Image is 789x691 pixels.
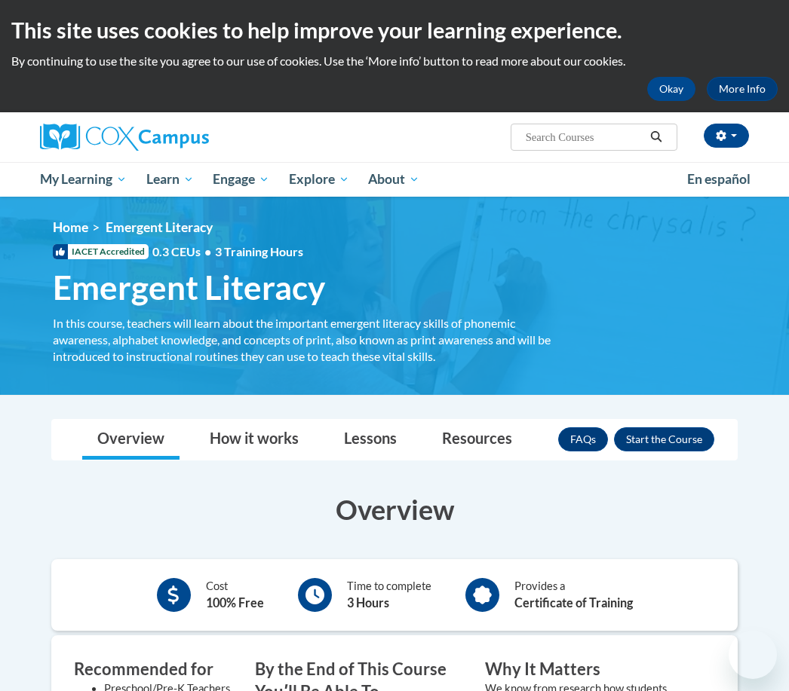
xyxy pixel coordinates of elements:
span: Learn [146,170,194,188]
h3: Recommended for [74,658,232,681]
a: Lessons [329,420,412,460]
button: Okay [647,77,695,101]
button: Account Settings [704,124,749,148]
iframe: Button to launch messaging window [729,631,777,679]
b: 100% Free [206,595,264,610]
b: 3 Hours [347,595,389,610]
a: About [359,162,430,197]
div: Provides a [514,578,633,612]
a: Explore [279,162,359,197]
p: By continuing to use the site you agree to our use of cookies. Use the ‘More info’ button to read... [11,53,778,69]
input: Search Courses [524,128,645,146]
a: En español [677,164,760,195]
span: En español [687,171,751,187]
span: Emergent Literacy [106,219,213,235]
a: Engage [203,162,279,197]
span: Emergent Literacy [53,268,325,307]
a: My Learning [30,162,137,197]
div: Cost [206,578,264,612]
span: IACET Accredited [53,244,149,259]
span: Explore [289,170,349,188]
h3: Overview [51,491,738,528]
h2: This site uses cookies to help improve your learning experience. [11,15,778,45]
span: Engage [213,170,269,188]
b: Certificate of Training [514,595,633,610]
h3: Why It Matters [485,658,692,681]
img: Cox Campus [40,124,209,151]
span: 0.3 CEUs [152,243,303,260]
div: In this course, teachers will learn about the important emergent literacy skills of phonemic awar... [53,315,573,365]
a: Resources [427,420,527,460]
button: Search [645,128,668,146]
span: • [204,244,211,258]
span: My Learning [40,170,127,188]
div: Time to complete [347,578,431,612]
span: 3 Training Hours [215,244,303,258]
a: Learn [137,162,204,197]
div: Main menu [29,162,760,197]
span: About [368,170,419,188]
a: Overview [82,420,180,460]
button: Enroll [614,427,714,451]
a: Home [53,219,88,235]
a: FAQs [558,427,608,451]
a: More Info [707,77,778,101]
a: How it works [195,420,314,460]
a: Cox Campus [40,124,261,151]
